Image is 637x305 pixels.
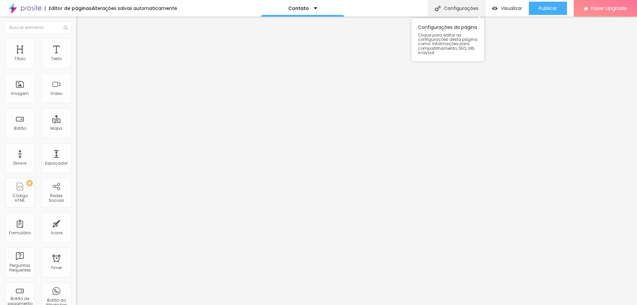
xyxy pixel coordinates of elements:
span: Clique para editar as configurações desta página como: Informações para compartilhamento, SEO, UR... [418,33,478,55]
span: Fazer Upgrade [591,5,627,11]
div: Código HTML [7,193,33,203]
button: Publicar [529,2,567,15]
div: Redes Sociais [43,193,69,203]
img: Icone [435,6,441,11]
div: Vídeo [50,91,62,96]
div: Espaçador [45,161,68,166]
div: Texto [51,56,62,61]
div: Formulário [9,231,31,235]
div: Mapa [50,126,62,131]
div: Timer [51,266,62,270]
span: Visualizar [501,6,522,11]
input: Buscar elemento [5,22,71,34]
div: Editor de páginas [45,6,92,11]
div: Perguntas frequentes [7,263,33,273]
img: Icone [64,26,68,30]
div: Título [14,56,26,61]
p: Contato [288,6,309,11]
div: Imagem [11,91,29,96]
button: Visualizar [485,2,529,15]
div: Alterações salvas automaticamente [92,6,177,11]
div: Divisor [13,161,27,166]
div: Configurações da página [411,18,484,61]
iframe: Editor [76,17,637,305]
span: Publicar [539,6,557,11]
div: Ícone [51,231,62,235]
img: view-1.svg [492,6,498,11]
div: Botão [14,126,26,131]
